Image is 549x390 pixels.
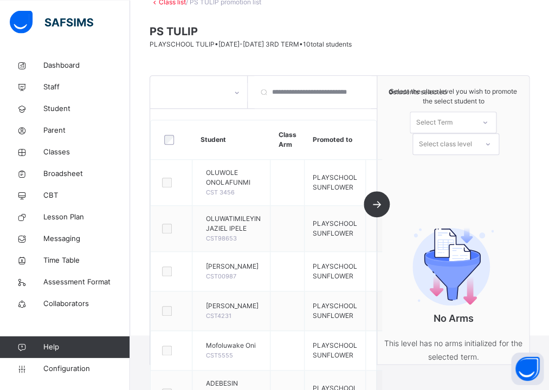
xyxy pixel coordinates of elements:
div: Select Term [416,111,452,133]
span: [PERSON_NAME] [206,301,259,310]
span: PLAYSCHOOL TULIP • [DATE]-[DATE] 3RD TERM • 10 total students [150,40,352,48]
p: No Arms [377,310,529,325]
span: Staff [43,81,130,92]
th: Student [192,120,270,159]
p: This level has no arms initialized for the selected term. [377,336,529,363]
span: CBT [43,190,130,200]
th: Class Arm [270,120,305,159]
span: PLAYSCHOOL SUNFLOWER [313,301,357,319]
span: Mofoluwake Oni [206,340,256,350]
span: PLAYSCHOOL SUNFLOWER [313,219,357,237]
span: Assessment Format [43,276,130,287]
span: students selected [389,87,447,96]
img: safsims [10,10,93,33]
span: Dashboard [43,60,130,70]
span: Time Table [43,255,130,265]
span: CST98653 [206,234,237,242]
span: PS TULIP [150,23,529,39]
span: Broadsheet [43,168,130,179]
span: OLUWATIMILEYIN JAZIEL IPELE [206,213,262,233]
span: [PERSON_NAME] [206,261,259,271]
span: Classes [43,146,130,157]
span: PLAYSCHOOL SUNFLOWER [313,262,357,279]
span: CST5555 [206,351,233,359]
div: Select class level [418,133,472,154]
span: PLAYSCHOOL SUNFLOWER [313,341,357,359]
span: CST4231 [206,311,231,319]
span: Messaging [43,233,130,244]
span: Collaborators [43,298,130,309]
button: Open asap [511,352,544,385]
span: CST00987 [206,272,236,279]
span: Parent [43,125,130,135]
span: Student [43,103,130,114]
span: PLAYSCHOOL SUNFLOWER [313,173,357,191]
b: 0 [389,87,393,95]
span: Lesson Plan [43,211,130,222]
span: Configuration [43,363,130,374]
span: OLUWOLE ONOLAFUNMI [206,167,262,187]
span: Help [43,341,130,352]
img: filter.9c15f445b04ce8b7d5281b41737f44c2.svg [412,226,494,305]
div: No Arms [377,203,529,385]
span: CST 3456 [206,188,235,196]
th: Promoted to [305,120,366,159]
